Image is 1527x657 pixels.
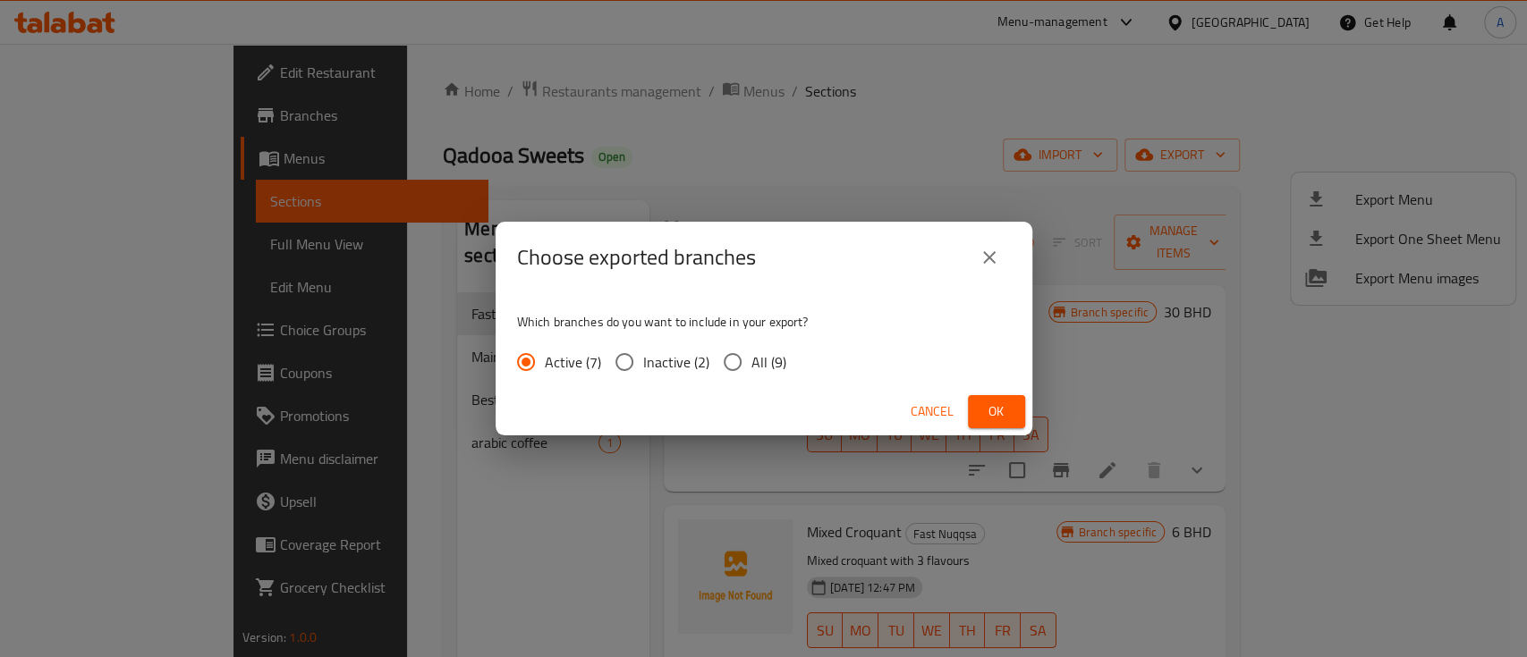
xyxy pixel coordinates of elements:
[517,313,1011,331] p: Which branches do you want to include in your export?
[968,395,1025,428] button: Ok
[751,351,786,373] span: All (9)
[643,351,709,373] span: Inactive (2)
[545,351,601,373] span: Active (7)
[903,395,961,428] button: Cancel
[968,236,1011,279] button: close
[517,243,756,272] h2: Choose exported branches
[982,400,1011,423] span: Ok
[911,400,954,423] span: Cancel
